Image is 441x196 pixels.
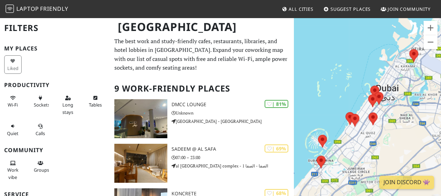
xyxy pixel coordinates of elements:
span: Long stays [62,102,73,115]
h3: My Places [4,45,106,52]
p: [GEOGRAPHIC_DATA] - [GEOGRAPHIC_DATA] [172,118,294,125]
span: Stable Wi-Fi [8,102,18,108]
span: Quiet [7,130,18,136]
a: All Cities [279,3,316,15]
button: Sockets [32,92,49,111]
a: Suggest Places [321,3,374,15]
div: | 81% [265,100,288,108]
p: The best work and study-friendly cafes, restaurants, libraries, and hotel lobbies in [GEOGRAPHIC_... [114,37,290,72]
a: Sadeem @ Al Safa | 69% Sadeem @ Al Safa 07:00 – 23:00 al [GEOGRAPHIC_DATA] complex - الصفا - الصفا 1 [110,144,294,183]
h3: Community [4,147,106,154]
span: Laptop [16,5,39,13]
img: LaptopFriendly [6,5,14,13]
span: Power sockets [34,102,50,108]
p: 07:00 – 23:00 [172,154,294,161]
span: People working [7,167,18,180]
span: Group tables [34,167,49,173]
button: Work vibe [4,157,22,183]
a: Join Discord 👾 [379,176,434,189]
span: Suggest Places [330,6,371,12]
span: Work-friendly tables [89,102,102,108]
img: DMCC Lounge [114,99,167,138]
img: Sadeem @ Al Safa [114,144,167,183]
button: Calls [32,120,49,139]
button: Zoom in [424,21,438,35]
button: Wi-Fi [4,92,22,111]
button: Tables [87,92,104,111]
p: al [GEOGRAPHIC_DATA] complex - الصفا - الصفا 1 [172,163,294,169]
h1: [GEOGRAPHIC_DATA] [112,17,292,37]
h3: Sadeem @ Al Safa [172,146,294,152]
h3: DMCC Lounge [172,102,294,108]
a: DMCC Lounge | 81% DMCC Lounge Unknown [GEOGRAPHIC_DATA] - [GEOGRAPHIC_DATA] [110,99,294,138]
button: Long stays [59,92,77,118]
button: Groups [32,157,49,176]
span: Join Community [388,6,431,12]
a: LaptopFriendly LaptopFriendly [6,3,68,15]
h2: Filters [4,17,106,39]
div: | 69% [265,144,288,152]
span: All Cities [289,6,313,12]
span: Friendly [40,5,68,13]
button: Zoom out [424,35,438,49]
button: Quiet [4,120,22,139]
a: Join Community [378,3,433,15]
h2: 9 Work-Friendly Places [114,78,290,99]
span: Video/audio calls [36,130,45,136]
p: Unknown [172,110,294,116]
h3: Productivity [4,82,106,88]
